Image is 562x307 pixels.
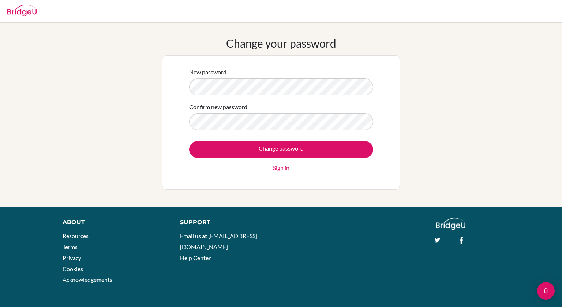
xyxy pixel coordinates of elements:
a: Help Center [180,254,211,261]
img: Bridge-U [7,5,37,16]
a: Privacy [63,254,81,261]
label: New password [189,68,226,77]
div: Support [180,218,273,227]
div: Open Intercom Messenger [537,282,555,300]
img: logo_white@2x-f4f0deed5e89b7ecb1c2cc34c3e3d731f90f0f143d5ea2071677605dd97b5244.png [436,218,465,230]
a: Sign in [273,163,289,172]
a: Resources [63,232,89,239]
div: About [63,218,164,227]
h1: Change your password [226,37,336,50]
a: Terms [63,243,78,250]
a: Cookies [63,265,83,272]
a: Acknowledgements [63,276,112,283]
a: Email us at [EMAIL_ADDRESS][DOMAIN_NAME] [180,232,257,250]
input: Change password [189,141,373,158]
label: Confirm new password [189,103,247,111]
